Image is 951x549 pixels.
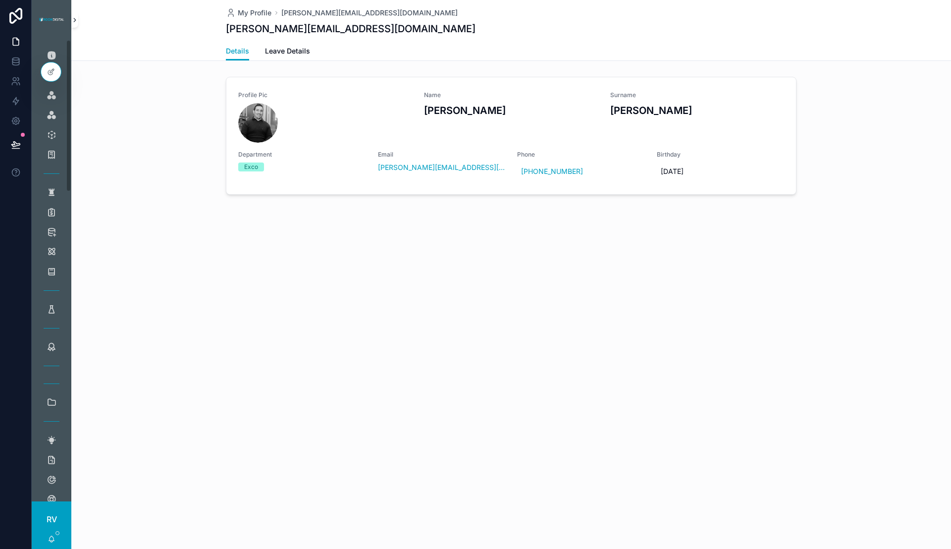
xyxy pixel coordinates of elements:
h3: [PERSON_NAME] [610,103,784,118]
span: Surname [610,91,784,99]
img: App logo [38,16,65,24]
a: [PERSON_NAME][EMAIL_ADDRESS][DOMAIN_NAME] [378,163,506,172]
div: scrollable content [32,40,71,501]
span: RV [47,513,57,525]
span: Birthday [657,151,785,159]
span: Email [378,151,506,159]
span: Department [238,151,366,159]
a: Details [226,42,249,61]
a: My Profile [226,8,271,18]
div: Exco [244,163,258,171]
span: Profile Pic [238,91,412,99]
span: Name [424,91,598,99]
h1: [PERSON_NAME][EMAIL_ADDRESS][DOMAIN_NAME] [226,22,475,36]
a: [PERSON_NAME][EMAIL_ADDRESS][DOMAIN_NAME] [281,8,458,18]
a: [PHONE_NUMBER] [521,166,583,176]
a: Leave Details [265,42,310,62]
h3: [PERSON_NAME] [424,103,598,118]
span: Details [226,46,249,56]
span: Leave Details [265,46,310,56]
span: My Profile [238,8,271,18]
span: [DATE] [661,166,781,176]
span: Phone [517,151,645,159]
